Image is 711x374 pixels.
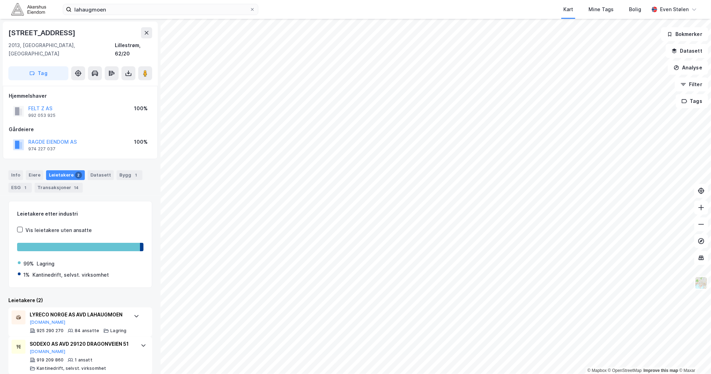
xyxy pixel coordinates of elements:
[73,184,80,191] div: 14
[608,368,642,373] a: OpenStreetMap
[563,5,573,14] div: Kart
[30,349,66,354] button: [DOMAIN_NAME]
[37,357,64,363] div: 919 209 860
[660,5,689,14] div: Even Stølen
[115,41,152,58] div: Lillestrøm, 62/20
[8,66,68,80] button: Tag
[666,44,708,58] button: Datasett
[28,113,55,118] div: 992 053 925
[134,104,148,113] div: 100%
[8,183,32,193] div: ESG
[28,146,55,152] div: 974 227 037
[676,341,711,374] iframe: Chat Widget
[8,296,152,305] div: Leietakere (2)
[11,3,46,15] img: akershus-eiendom-logo.9091f326c980b4bce74ccdd9f866810c.svg
[588,5,614,14] div: Mine Tags
[668,61,708,75] button: Analyse
[32,271,109,279] div: Kantinedrift, selvst. virksomhet
[37,366,106,371] div: Kantinedrift, selvst. virksomhet
[37,328,64,334] div: 925 290 270
[676,341,711,374] div: Kontrollprogram for chat
[661,27,708,41] button: Bokmerker
[25,226,92,234] div: Vis leietakere uten ansatte
[9,125,152,134] div: Gårdeiere
[35,183,83,193] div: Transaksjoner
[75,357,92,363] div: 1 ansatt
[8,41,115,58] div: 2013, [GEOGRAPHIC_DATA], [GEOGRAPHIC_DATA]
[26,170,43,180] div: Eiere
[72,4,250,15] input: Søk på adresse, matrikkel, gårdeiere, leietakere eller personer
[30,320,66,325] button: [DOMAIN_NAME]
[8,170,23,180] div: Info
[629,5,641,14] div: Bolig
[675,77,708,91] button: Filter
[22,184,29,191] div: 1
[644,368,678,373] a: Improve this map
[133,172,140,179] div: 1
[30,340,134,348] div: SODEXO AS AVD 29120 DRAGONVEIEN 51
[117,170,142,180] div: Bygg
[17,210,143,218] div: Leietakere etter industri
[46,170,85,180] div: Leietakere
[23,271,30,279] div: 1%
[8,27,77,38] div: [STREET_ADDRESS]
[695,276,708,290] img: Z
[110,328,126,334] div: Lagring
[75,328,99,334] div: 84 ansatte
[88,170,114,180] div: Datasett
[134,138,148,146] div: 100%
[587,368,607,373] a: Mapbox
[676,94,708,108] button: Tags
[37,260,54,268] div: Lagring
[30,311,127,319] div: LYRECO NORGE AS AVD LAHAUGMOEN
[75,172,82,179] div: 2
[23,260,34,268] div: 99%
[9,92,152,100] div: Hjemmelshaver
